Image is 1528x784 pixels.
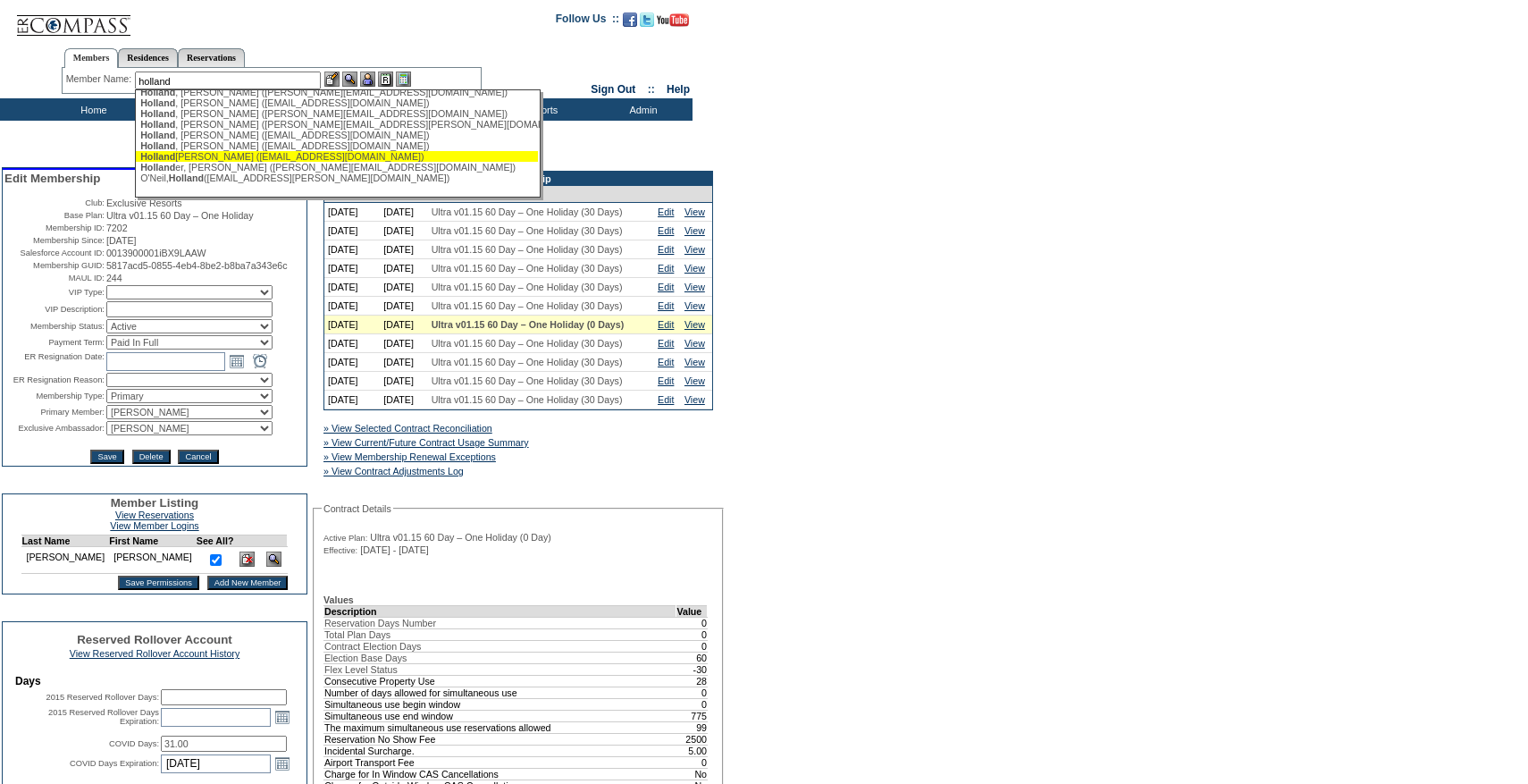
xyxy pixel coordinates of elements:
[684,263,705,274] a: View
[140,108,175,119] span: Holland
[676,733,708,745] td: 2500
[4,273,105,283] td: MAUL ID:
[623,13,637,27] img: Become our fan on Facebook
[140,87,533,97] div: , [PERSON_NAME] ([PERSON_NAME][EMAIL_ADDRESS][DOMAIN_NAME])
[4,260,105,271] td: Membership GUID:
[676,675,708,687] td: 28
[684,244,705,255] a: View
[132,450,171,464] input: Delete
[324,745,676,756] td: Incidental Surcharge.
[324,222,380,240] td: [DATE]
[140,162,533,173] div: er, [PERSON_NAME] ([PERSON_NAME][EMAIL_ADDRESS][DOMAIN_NAME])
[48,708,159,726] label: 2015 Reserved Rollover Days Expiration:
[658,394,674,405] a: Edit
[370,532,551,543] span: Ultra v01.15 60 Day – One Holiday (0 Day)
[169,173,204,183] span: Holland
[676,652,708,663] td: 60
[432,319,625,330] span: Ultra v01.15 60 Day – One Holiday (0 Days)
[46,693,159,702] label: 2015 Reserved Rollover Days:
[676,698,708,710] td: 0
[396,72,411,87] img: b_calculator.gif
[657,18,689,29] a: Subscribe to our YouTube Channel
[323,594,354,605] b: Values
[324,259,380,278] td: [DATE]
[140,119,533,130] div: , [PERSON_NAME] ([PERSON_NAME][EMAIL_ADDRESS][PERSON_NAME][DOMAIN_NAME])
[684,282,705,292] a: View
[4,319,105,333] td: Membership Status:
[140,119,175,130] span: Holland
[4,285,105,299] td: VIP Type:
[684,394,705,405] a: View
[323,423,492,434] a: » View Selected Contract Reconciliation
[324,334,380,353] td: [DATE]
[324,353,380,372] td: [DATE]
[207,576,289,590] input: Add New Member
[432,207,623,217] span: Ultra v01.15 60 Day – One Holiday (30 Days)
[90,450,123,464] input: Save
[658,375,674,386] a: Edit
[380,334,427,353] td: [DATE]
[676,756,708,768] td: 0
[15,675,294,687] td: Days
[140,140,175,151] span: Holland
[432,263,623,274] span: Ultra v01.15 60 Day – One Holiday (30 Days)
[197,535,234,547] td: See All?
[140,140,533,151] div: , [PERSON_NAME] ([EMAIL_ADDRESS][DOMAIN_NAME])
[380,372,427,391] td: [DATE]
[324,72,340,87] img: b_edit.gif
[324,675,676,687] td: Consecutive Property Use
[324,297,380,316] td: [DATE]
[676,663,708,675] td: -30
[70,648,240,659] a: View Reserved Rollover Account History
[342,72,357,87] img: View
[380,259,427,278] td: [DATE]
[658,263,674,274] a: Edit
[66,72,135,87] div: Member Name:
[684,225,705,236] a: View
[556,11,619,32] td: Follow Us ::
[106,273,122,283] span: 244
[432,375,623,386] span: Ultra v01.15 60 Day – One Holiday (30 Days)
[640,18,654,29] a: Follow us on Twitter
[324,316,380,334] td: [DATE]
[4,351,105,371] td: ER Resignation Date:
[324,372,380,391] td: [DATE]
[432,244,623,255] span: Ultra v01.15 60 Day – One Holiday (30 Days)
[140,130,175,140] span: Holland
[658,282,674,292] a: Edit
[684,375,705,386] a: View
[676,617,708,628] td: 0
[360,72,375,87] img: Impersonate
[323,545,357,556] span: Effective:
[266,552,281,567] img: View Dashboard
[380,240,427,259] td: [DATE]
[658,357,674,367] a: Edit
[323,466,464,476] a: » View Contract Adjustments Log
[640,13,654,27] img: Follow us on Twitter
[4,172,100,185] span: Edit Membership
[140,97,533,108] div: , [PERSON_NAME] ([EMAIL_ADDRESS][DOMAIN_NAME])
[658,338,674,349] a: Edit
[140,173,533,183] div: O'Neil, ([EMAIL_ADDRESS][PERSON_NAME][DOMAIN_NAME])
[324,653,407,663] span: Election Base Days
[324,768,676,780] td: Charge for In Window CAS Cancellations
[64,48,119,68] a: Members
[4,223,105,233] td: Membership ID:
[109,547,197,574] td: [PERSON_NAME]
[4,389,105,403] td: Membership Type:
[239,552,255,567] img: Delete
[378,72,393,87] img: Reservations
[140,87,175,97] span: Holland
[273,754,292,773] a: Open the calendar popup.
[4,421,105,435] td: Exclusive Ambassador:
[106,210,254,221] span: Ultra v01.15 60 Day – One Holiday
[21,535,109,547] td: Last Name
[648,83,655,96] span: ::
[432,282,623,292] span: Ultra v01.15 60 Day – One Holiday (30 Days)
[658,244,674,255] a: Edit
[21,547,109,574] td: [PERSON_NAME]
[684,207,705,217] a: View
[676,605,708,617] td: Value
[676,687,708,698] td: 0
[109,535,197,547] td: First Name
